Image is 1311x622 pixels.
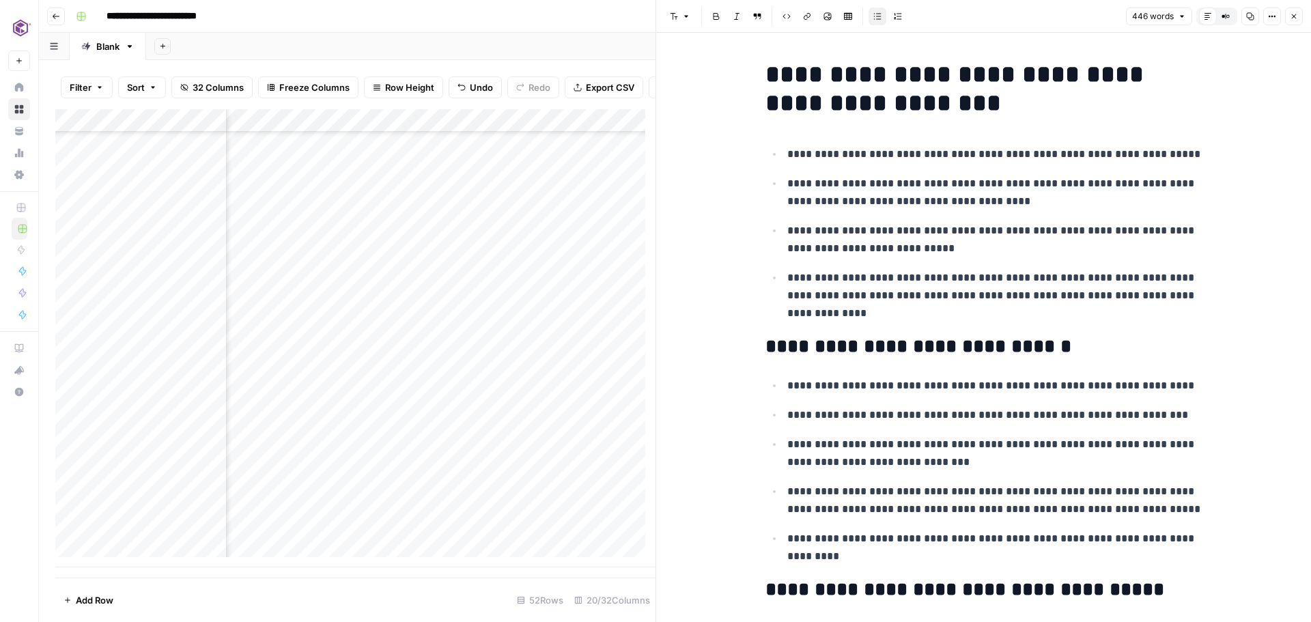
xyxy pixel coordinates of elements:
span: Export CSV [586,81,634,94]
div: Blank [96,40,119,53]
a: Your Data [8,120,30,142]
button: Export CSV [565,76,643,98]
a: Home [8,76,30,98]
button: Sort [118,76,166,98]
div: 20/32 Columns [569,589,655,611]
div: 52 Rows [511,589,569,611]
button: Add Row [55,589,122,611]
span: 32 Columns [193,81,244,94]
button: Row Height [364,76,443,98]
span: Add Row [76,593,113,607]
button: 446 words [1126,8,1192,25]
a: AirOps Academy [8,337,30,359]
a: Settings [8,164,30,186]
span: Freeze Columns [279,81,350,94]
span: Redo [528,81,550,94]
a: Usage [8,142,30,164]
div: What's new? [9,360,29,380]
a: Blank [70,33,146,60]
span: Row Height [385,81,434,94]
button: Help + Support [8,381,30,403]
span: Undo [470,81,493,94]
button: Filter [61,76,113,98]
a: Browse [8,98,30,120]
span: 446 words [1132,10,1174,23]
button: Redo [507,76,559,98]
button: Workspace: Commvault [8,11,30,45]
button: 32 Columns [171,76,253,98]
button: What's new? [8,359,30,381]
span: Filter [70,81,91,94]
img: Commvault Logo [8,16,33,40]
button: Freeze Columns [258,76,358,98]
button: Undo [449,76,502,98]
span: Sort [127,81,145,94]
